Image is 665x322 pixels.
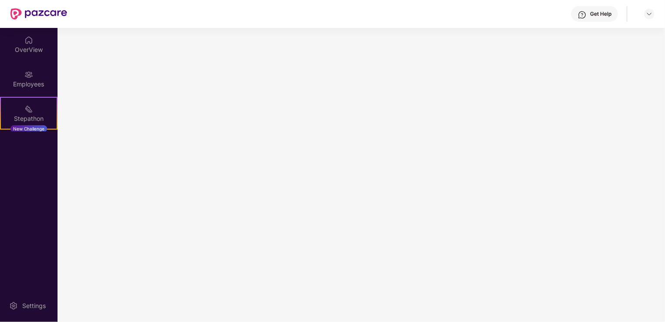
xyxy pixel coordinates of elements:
div: Get Help [590,10,611,17]
img: svg+xml;base64,PHN2ZyBpZD0iSG9tZSIgeG1sbnM9Imh0dHA6Ly93d3cudzMub3JnLzIwMDAvc3ZnIiB3aWR0aD0iMjAiIG... [24,36,33,45]
img: svg+xml;base64,PHN2ZyBpZD0iSGVscC0zMngzMiIgeG1sbnM9Imh0dHA6Ly93d3cudzMub3JnLzIwMDAvc3ZnIiB3aWR0aD... [578,10,587,19]
img: svg+xml;base64,PHN2ZyBpZD0iRW1wbG95ZWVzIiB4bWxucz0iaHR0cDovL3d3dy53My5vcmcvMjAwMC9zdmciIHdpZHRoPS... [24,70,33,79]
div: Settings [20,301,48,310]
div: Stepathon [1,114,57,123]
img: svg+xml;base64,PHN2ZyB4bWxucz0iaHR0cDovL3d3dy53My5vcmcvMjAwMC9zdmciIHdpZHRoPSIyMSIgaGVpZ2h0PSIyMC... [24,105,33,113]
img: svg+xml;base64,PHN2ZyBpZD0iU2V0dGluZy0yMHgyMCIgeG1sbnM9Imh0dHA6Ly93d3cudzMub3JnLzIwMDAvc3ZnIiB3aW... [9,301,18,310]
div: New Challenge [10,125,47,132]
img: svg+xml;base64,PHN2ZyBpZD0iRHJvcGRvd24tMzJ4MzIiIHhtbG5zPSJodHRwOi8vd3d3LnczLm9yZy8yMDAwL3N2ZyIgd2... [646,10,653,17]
img: New Pazcare Logo [10,8,67,20]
